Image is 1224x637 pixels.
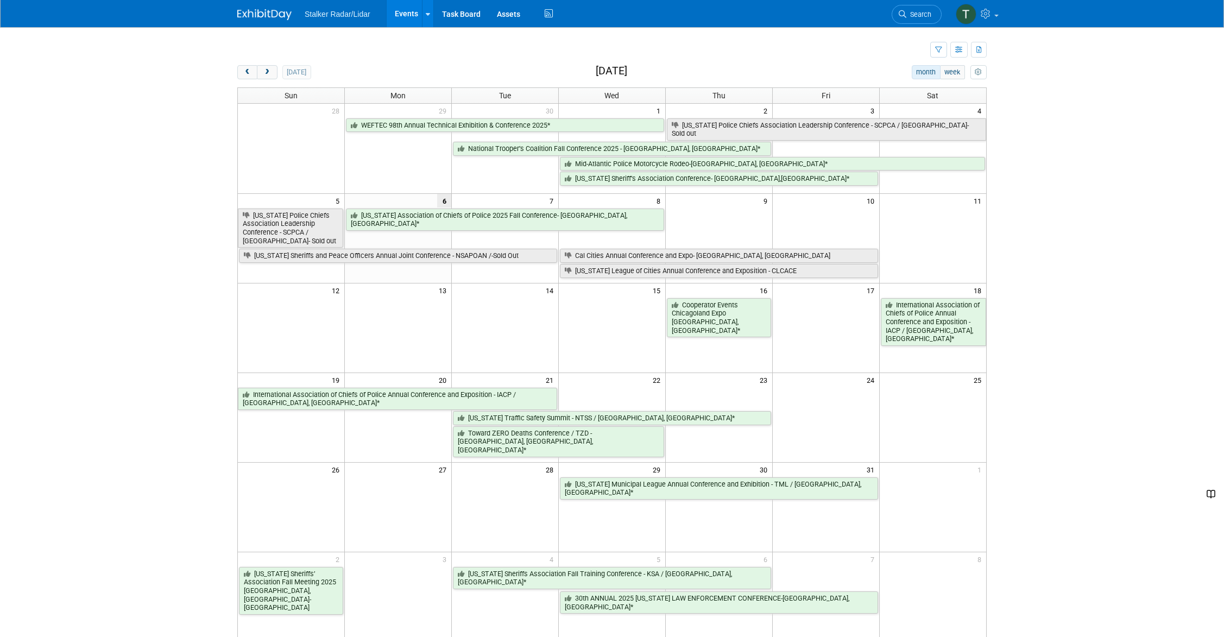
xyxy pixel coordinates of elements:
a: Toward ZERO Deaths Conference / TZD - [GEOGRAPHIC_DATA], [GEOGRAPHIC_DATA], [GEOGRAPHIC_DATA]* [453,426,664,457]
a: WEFTEC 98th Annual Technical Exhibition & Conference 2025* [346,118,664,133]
a: [US_STATE] Police Chiefs Association Leadership Conference - SCPCA / [GEOGRAPHIC_DATA]- Sold out [667,118,986,141]
a: [US_STATE] League of Cities Annual Conference and Exposition - CLCACE [560,264,878,278]
span: 6 [437,194,451,207]
span: 3 [869,104,879,117]
span: 11 [973,194,986,207]
a: [US_STATE] Sheriffs Association Fall Training Conference - KSA / [GEOGRAPHIC_DATA], [GEOGRAPHIC_D... [453,567,771,589]
img: tadas eikinas [956,4,976,24]
span: Fri [822,91,830,100]
span: 14 [545,283,558,297]
span: 15 [652,283,665,297]
span: 5 [655,552,665,566]
span: 4 [548,552,558,566]
button: week [940,65,965,79]
span: Mon [390,91,406,100]
span: 29 [652,463,665,476]
a: [US_STATE] Traffic Safety Summit - NTSS / [GEOGRAPHIC_DATA], [GEOGRAPHIC_DATA]* [453,411,771,425]
span: 8 [655,194,665,207]
span: 18 [973,283,986,297]
a: International Association of Chiefs of Police Annual Conference and Exposition - IACP / [GEOGRAPH... [238,388,557,410]
span: 1 [655,104,665,117]
a: [US_STATE] Association of Chiefs of Police 2025 Fall Conference- [GEOGRAPHIC_DATA], [GEOGRAPHIC_D... [346,209,664,231]
span: 2 [762,104,772,117]
a: Search [892,5,942,24]
span: 31 [866,463,879,476]
span: 7 [869,552,879,566]
span: 26 [331,463,344,476]
span: 23 [759,373,772,387]
a: Mid-Atlantic Police Motorcycle Rodeo-[GEOGRAPHIC_DATA], [GEOGRAPHIC_DATA]* [560,157,985,171]
a: [US_STATE] Municipal League Annual Conference and Exhibition - TML / [GEOGRAPHIC_DATA], [GEOGRAPH... [560,477,878,500]
a: 30th ANNUAL 2025 [US_STATE] LAW ENFORCEMENT CONFERENCE-[GEOGRAPHIC_DATA],[GEOGRAPHIC_DATA]* [560,591,878,614]
span: 22 [652,373,665,387]
span: 28 [331,104,344,117]
i: Personalize Calendar [975,69,982,76]
span: 21 [545,373,558,387]
a: International Association of Chiefs of Police Annual Conference and Exposition - IACP / [GEOGRAPH... [881,298,986,346]
span: Wed [604,91,619,100]
span: 12 [331,283,344,297]
img: ExhibitDay [237,9,292,20]
span: 1 [976,463,986,476]
h2: [DATE] [596,65,627,77]
span: 7 [548,194,558,207]
span: 10 [866,194,879,207]
button: prev [237,65,257,79]
span: 6 [762,552,772,566]
a: [US_STATE] Sheriffs and Peace Officers Annual Joint Conference - NSAPOAN /-Sold Out [239,249,557,263]
span: 3 [441,552,451,566]
span: 19 [331,373,344,387]
span: 28 [545,463,558,476]
a: Cooperator Events Chicagoland Expo [GEOGRAPHIC_DATA],[GEOGRAPHIC_DATA]* [667,298,771,338]
span: 17 [866,283,879,297]
span: 9 [762,194,772,207]
span: 2 [335,552,344,566]
span: 30 [759,463,772,476]
span: Stalker Radar/Lidar [305,10,370,18]
span: 8 [976,552,986,566]
a: [US_STATE] Sheriff’s Association Conference- [GEOGRAPHIC_DATA],[GEOGRAPHIC_DATA]* [560,172,878,186]
a: [US_STATE] Sheriffs’ Association Fall Meeting 2025 [GEOGRAPHIC_DATA], [GEOGRAPHIC_DATA]-[GEOGRAPH... [239,567,343,615]
span: Thu [712,91,725,100]
span: 29 [438,104,451,117]
span: 13 [438,283,451,297]
span: 4 [976,104,986,117]
span: 20 [438,373,451,387]
span: Sun [285,91,298,100]
span: 30 [545,104,558,117]
span: 5 [335,194,344,207]
span: 27 [438,463,451,476]
span: Sat [927,91,938,100]
a: [US_STATE] Police Chiefs Association Leadership Conference - SCPCA / [GEOGRAPHIC_DATA]- Sold out [238,209,343,248]
span: 24 [866,373,879,387]
button: myCustomButton [970,65,987,79]
span: Search [906,10,931,18]
a: Cal Cities Annual Conference and Expo- [GEOGRAPHIC_DATA], [GEOGRAPHIC_DATA] [560,249,878,263]
a: National Trooper’s Coalition Fall Conference 2025 - [GEOGRAPHIC_DATA], [GEOGRAPHIC_DATA]* [453,142,771,156]
span: 16 [759,283,772,297]
button: month [912,65,941,79]
span: 25 [973,373,986,387]
button: next [257,65,277,79]
button: [DATE] [282,65,311,79]
span: Tue [499,91,511,100]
